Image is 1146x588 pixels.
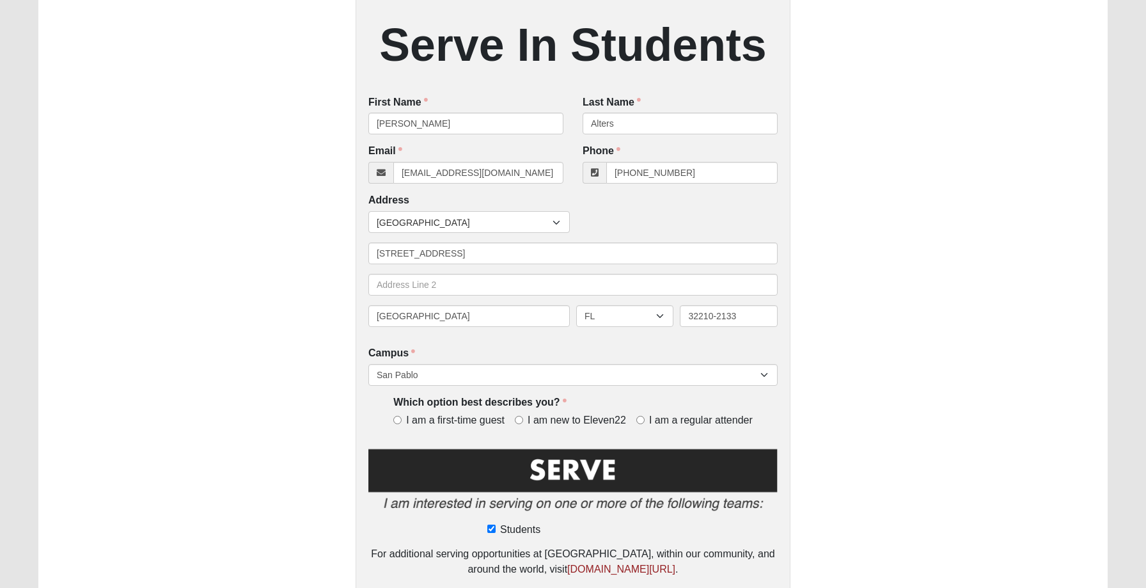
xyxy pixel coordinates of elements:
[583,144,620,159] label: Phone
[368,546,778,577] div: For additional serving opportunities at [GEOGRAPHIC_DATA], within our community, and around the w...
[528,413,626,428] span: I am new to Eleven22
[368,274,778,296] input: Address Line 2
[377,212,553,234] span: [GEOGRAPHIC_DATA]
[406,413,505,428] span: I am a first-time guest
[368,95,428,110] label: First Name
[393,395,566,410] label: Which option best describes you?
[583,95,641,110] label: Last Name
[368,17,778,72] h2: Serve In Students
[368,242,778,264] input: Address Line 1
[515,416,523,424] input: I am new to Eleven22
[567,564,675,575] a: [DOMAIN_NAME][URL]
[368,305,570,327] input: City
[368,193,409,208] label: Address
[487,525,496,533] input: Students
[636,416,645,424] input: I am a regular attender
[368,144,402,159] label: Email
[500,522,540,537] span: Students
[649,413,753,428] span: I am a regular attender
[680,305,778,327] input: Zip
[393,416,402,424] input: I am a first-time guest
[368,346,415,361] label: Campus
[368,447,778,520] img: Serve2.png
